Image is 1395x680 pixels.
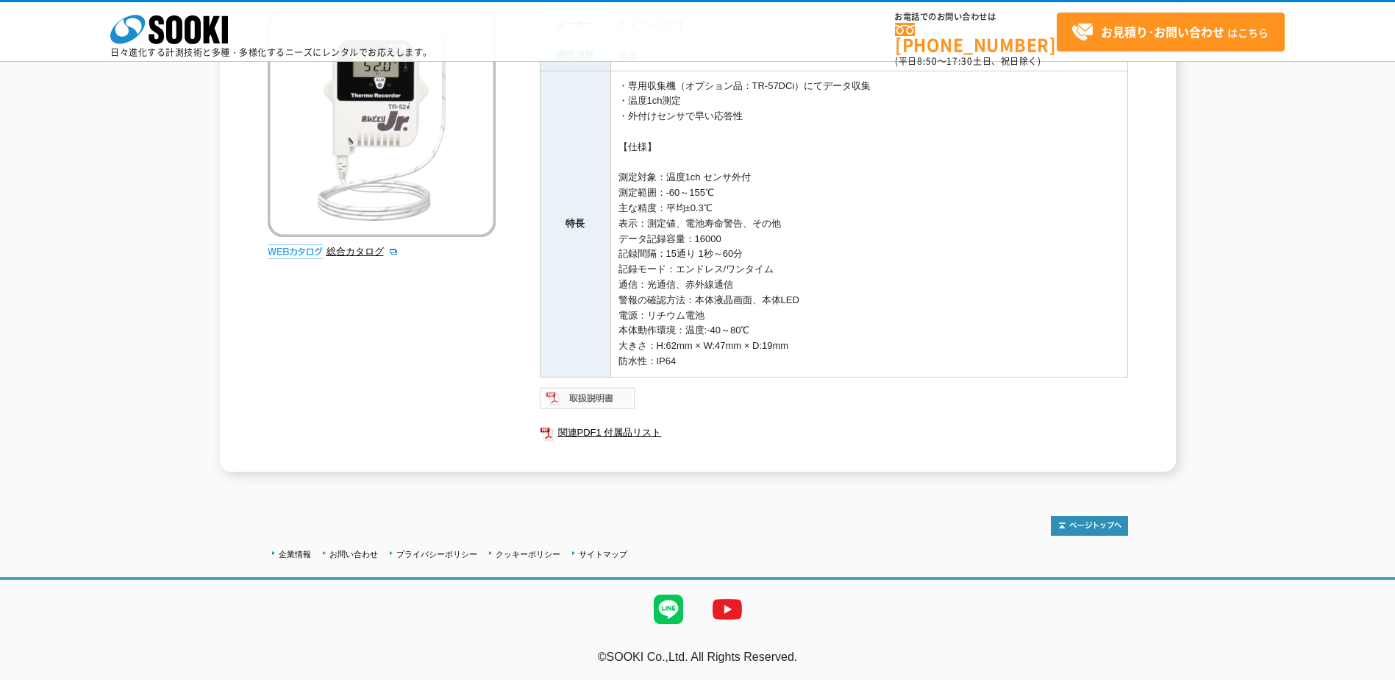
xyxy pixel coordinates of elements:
img: 小型データロガー おんどとりTR-52i [268,9,496,237]
span: はこちら [1071,21,1269,43]
a: サイトマップ [579,550,627,559]
a: 総合カタログ [327,246,399,257]
td: ・専用収集機（オプション品：TR-57DCi）にてデータ収集 ・温度1ch測定 ・外付けセンサで早い応答性 【仕様】 測定対象：温度1ch センサ外付 測定範囲：-60～155℃ 主な精度：平均... [610,71,1127,377]
span: (平日 ～ 土日、祝日除く) [895,54,1041,68]
a: 関連PDF1 付属品リスト [540,423,1128,442]
a: クッキーポリシー [496,550,560,559]
a: お見積り･お問い合わせはこちら [1057,13,1285,52]
strong: お見積り･お問い合わせ [1101,23,1224,40]
a: [PHONE_NUMBER] [895,23,1057,53]
a: 取扱説明書 [540,396,636,407]
img: LINE [639,580,698,639]
img: 取扱説明書 [540,386,636,410]
img: webカタログ [268,244,323,259]
span: 17:30 [946,54,973,68]
span: 8:50 [917,54,938,68]
img: YouTube [698,580,757,639]
span: お電話でのお問い合わせは [895,13,1057,21]
a: テストMail [1338,665,1395,678]
a: プライバシーポリシー [396,550,477,559]
th: 特長 [540,71,610,377]
a: お問い合わせ [329,550,378,559]
img: トップページへ [1051,516,1128,536]
a: 企業情報 [279,550,311,559]
p: 日々進化する計測技術と多種・多様化するニーズにレンタルでお応えします。 [110,48,432,57]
